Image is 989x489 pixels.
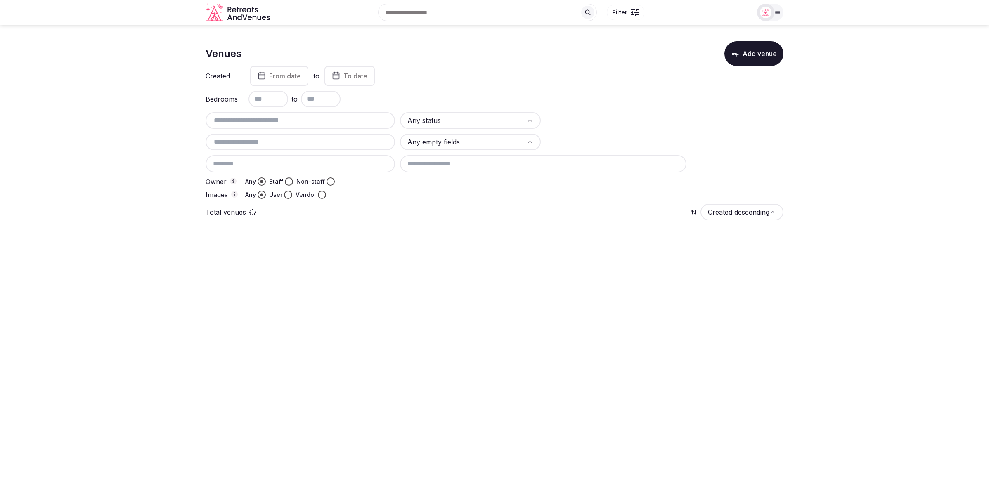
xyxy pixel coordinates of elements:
label: Non-staff [296,177,325,186]
span: to [291,94,298,104]
label: Any [245,177,256,186]
button: Owner [230,178,237,184]
svg: Retreats and Venues company logo [206,3,272,22]
a: Visit the homepage [206,3,272,22]
img: miaceralde [760,7,771,18]
label: Bedrooms [206,96,239,102]
label: Created [206,73,239,79]
p: Total venues [206,208,246,217]
label: Staff [269,177,283,186]
label: User [269,191,282,199]
span: To date [343,72,367,80]
button: Images [231,191,238,198]
label: to [313,71,319,80]
label: Vendor [296,191,316,199]
button: To date [324,66,375,86]
label: Images [206,191,239,198]
span: From date [269,72,301,80]
button: Add venue [724,41,783,66]
span: Filter [612,8,627,17]
label: Any [245,191,256,199]
h1: Venues [206,47,241,61]
label: Owner [206,178,239,185]
button: From date [250,66,308,86]
button: Filter [607,5,644,20]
